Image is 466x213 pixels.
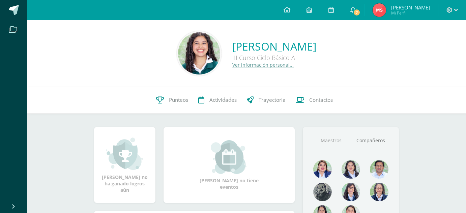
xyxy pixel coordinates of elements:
img: b1da893d1b21f2b9f45fcdf5240f8abd.png [342,183,360,201]
img: achievement_small.png [106,137,143,171]
span: Contactos [309,96,333,103]
span: [PERSON_NAME] [391,4,430,11]
img: 68491b968eaf45af92dd3338bd9092c6.png [370,183,388,201]
span: Actividades [209,96,237,103]
img: 45e5189d4be9c73150df86acb3c68ab9.png [342,160,360,179]
img: 4179e05c207095638826b52d0d6e7b97.png [313,183,332,201]
img: 1e7bfa517bf798cc96a9d855bf172288.png [370,160,388,179]
img: 135afc2e3c36cc19cf7f4a6ffd4441d1.png [313,160,332,179]
span: 7 [353,9,360,16]
img: 93c16075707a398c360377cf3c01ecdc.png [178,32,220,74]
div: [PERSON_NAME] no tiene eventos [195,140,263,190]
a: Compañeros [351,132,391,149]
a: Actividades [193,87,242,114]
span: Punteos [169,96,188,103]
span: Mi Perfil [391,10,430,16]
a: Ver información personal... [232,62,294,68]
a: Punteos [151,87,193,114]
div: III Curso Ciclo Básico A [232,54,316,62]
a: Trayectoria [242,87,291,114]
span: Trayectoria [259,96,286,103]
img: fb703a472bdb86d4ae91402b7cff009e.png [373,3,386,17]
img: event_small.png [211,140,247,174]
div: [PERSON_NAME] no ha ganado logros aún [101,137,149,193]
a: [PERSON_NAME] [232,39,316,54]
a: Maestros [311,132,351,149]
a: Contactos [291,87,338,114]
